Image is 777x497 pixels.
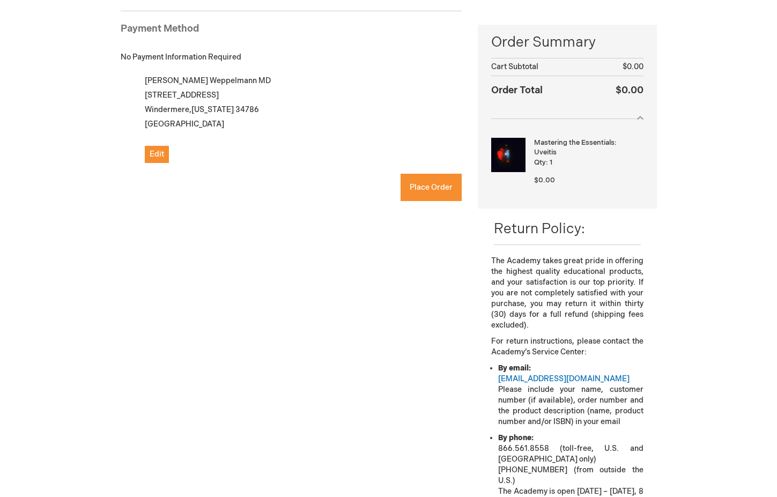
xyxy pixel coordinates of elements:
[145,146,169,163] button: Edit
[491,82,543,98] strong: Order Total
[491,33,643,58] span: Order Summary
[534,176,555,184] span: $0.00
[121,53,241,62] span: No Payment Information Required
[534,138,640,158] strong: Mastering the Essentials: Uveitis
[498,433,534,442] strong: By phone:
[121,22,462,41] div: Payment Method
[132,73,462,163] div: [PERSON_NAME] Weppelmann MD [STREET_ADDRESS] Windermere , 34786 [GEOGRAPHIC_DATA]
[616,85,643,96] span: $0.00
[550,158,552,167] span: 1
[191,105,234,114] span: [US_STATE]
[401,174,462,201] button: Place Order
[410,183,453,192] span: Place Order
[623,62,643,71] span: $0.00
[491,256,643,331] p: The Academy takes great pride in offering the highest quality educational products, and your sati...
[491,138,526,172] img: Mastering the Essentials: Uveitis
[498,374,630,383] a: [EMAIL_ADDRESS][DOMAIN_NAME]
[491,58,593,76] th: Cart Subtotal
[491,336,643,358] p: For return instructions, please contact the Academy’s Service Center:
[150,150,164,159] span: Edit
[498,363,643,427] li: Please include your name, customer number (if available), order number and the product descriptio...
[498,364,531,373] strong: By email:
[121,186,284,228] iframe: reCAPTCHA
[534,158,546,167] span: Qty
[494,221,585,238] span: Return Policy:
